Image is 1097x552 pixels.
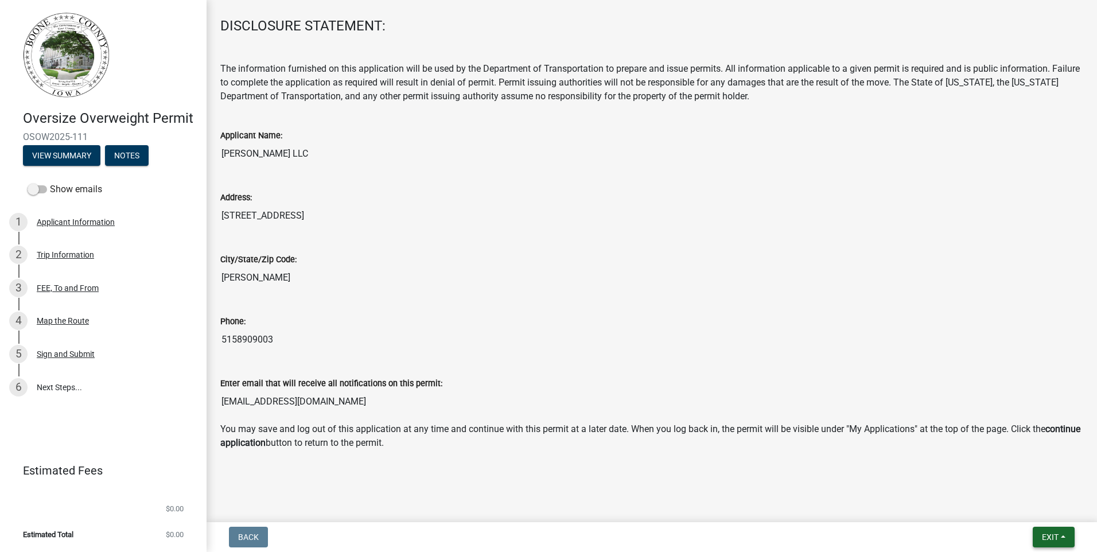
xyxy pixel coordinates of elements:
label: Enter email that will receive all notifications on this permit: [220,380,442,388]
button: Notes [105,145,149,166]
div: Applicant Information [37,218,115,226]
div: 1 [9,213,28,231]
div: 2 [9,246,28,264]
label: Applicant Name: [220,132,282,140]
div: Sign and Submit [37,350,95,358]
span: $0.00 [166,505,184,512]
a: Estimated Fees [9,459,188,482]
span: OSOW2025-111 [23,131,184,142]
label: Phone: [220,318,246,326]
label: Show emails [28,182,102,196]
wm-modal-confirm: Notes [105,151,149,161]
div: 6 [9,378,28,396]
button: Back [229,527,268,547]
span: Estimated Total [23,531,73,538]
div: FEE, To and From [37,284,99,292]
div: Trip Information [37,251,94,259]
img: Boone County, Iowa [23,12,110,98]
div: Map the Route [37,317,89,325]
h4: Oversize Overweight Permit [23,110,197,127]
span: Back [238,532,259,542]
span: Exit [1042,532,1059,542]
div: 4 [9,312,28,330]
p: The information furnished on this application will be used by the Department of Transportation to... [220,62,1083,103]
h4: DISCLOSURE STATEMENT: [220,18,1083,34]
label: City/State/Zip Code: [220,256,297,264]
div: 5 [9,345,28,363]
wm-modal-confirm: Summary [23,151,100,161]
label: Address: [220,194,252,202]
button: Exit [1033,527,1075,547]
button: View Summary [23,145,100,166]
p: You may save and log out of this application at any time and continue with this permit at a later... [220,422,1083,450]
div: 3 [9,279,28,297]
span: $0.00 [166,531,184,538]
